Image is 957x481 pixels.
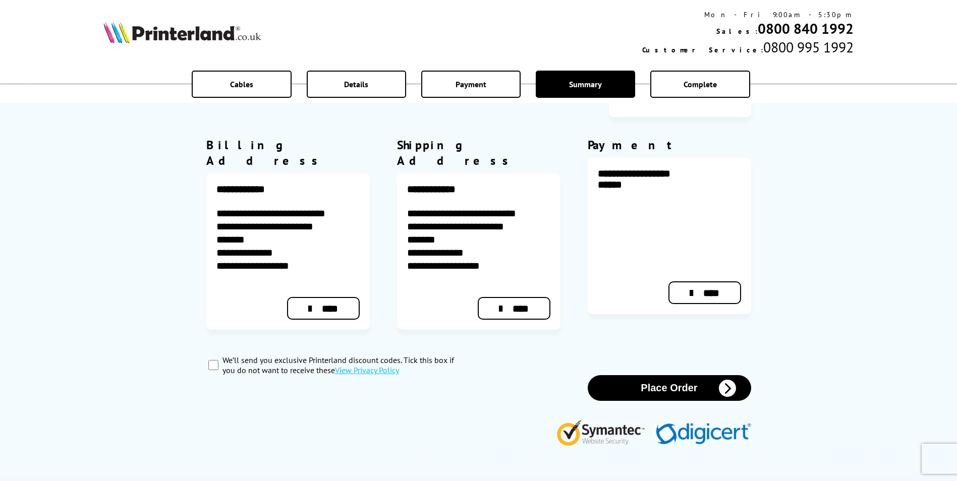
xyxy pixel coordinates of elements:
[335,365,399,375] a: modal_privacy
[222,355,468,375] label: We’ll send you exclusive Printerland discount codes. Tick this box if you do not want to receive ...
[556,417,652,446] img: Symantec Website Security
[206,137,370,168] div: Billing Address
[456,79,486,89] span: Payment
[588,375,751,401] button: Place Order
[716,27,758,36] span: Sales:
[588,137,751,153] div: Payment
[758,19,854,38] a: 0800 840 1992
[642,10,854,19] div: Mon - Fri 9:00am - 5:30pm
[656,423,751,446] img: Digicert
[569,79,602,89] span: Summary
[103,21,261,43] img: Printerland Logo
[230,79,253,89] span: Cables
[684,79,717,89] span: Complete
[344,79,368,89] span: Details
[397,137,560,168] div: Shipping Address
[642,45,763,54] span: Customer Service:
[763,38,854,56] span: 0800 995 1992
